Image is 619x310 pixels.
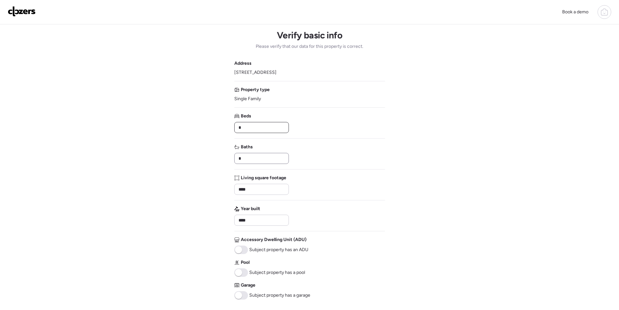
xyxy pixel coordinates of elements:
[241,144,253,150] span: Baths
[249,247,308,253] span: Subject property has an ADU
[234,96,261,102] span: Single Family
[249,292,310,299] span: Subject property has a garage
[8,6,36,17] img: Logo
[256,43,363,50] span: Please verify that our data for this property is correct.
[241,206,260,212] span: Year built
[241,113,251,119] span: Beds
[234,69,277,76] span: [STREET_ADDRESS]
[241,87,270,93] span: Property type
[562,9,588,15] span: Book a demo
[241,282,255,289] span: Garage
[241,236,306,243] span: Accessory Dwelling Unit (ADU)
[241,259,250,266] span: Pool
[249,269,305,276] span: Subject property has a pool
[277,30,342,41] h1: Verify basic info
[241,175,286,181] span: Living square footage
[234,60,251,67] span: Address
